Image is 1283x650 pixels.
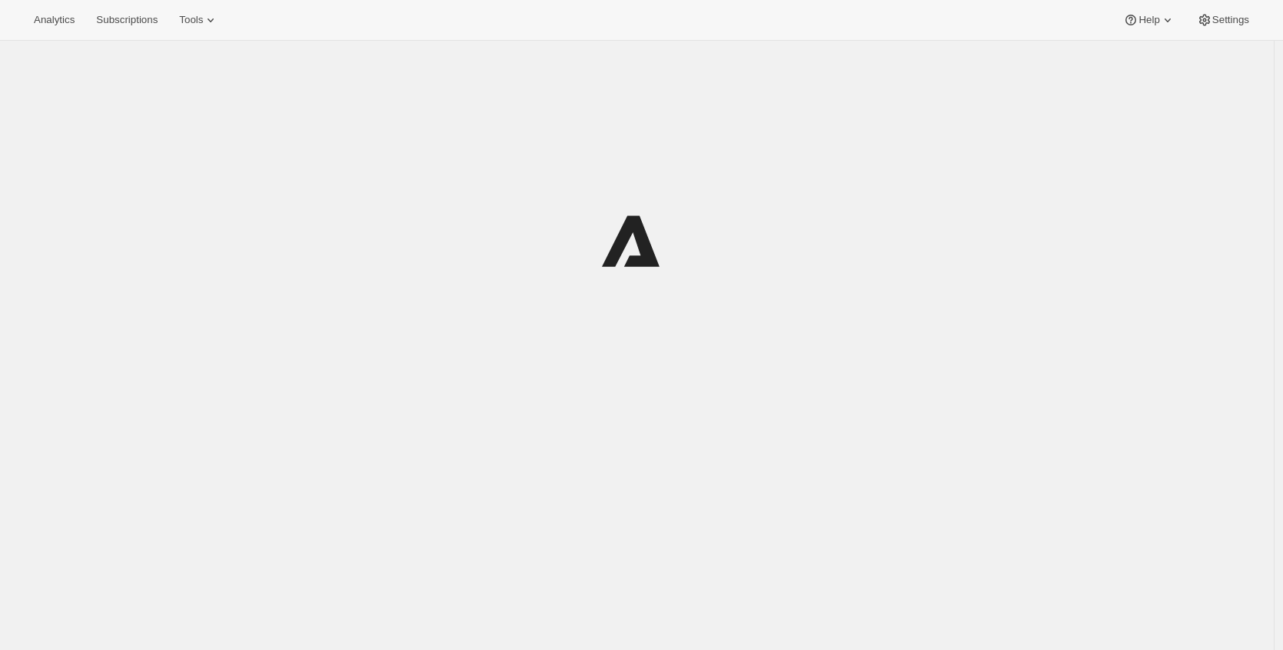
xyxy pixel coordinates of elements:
button: Tools [170,9,228,31]
span: Subscriptions [96,14,158,26]
span: Analytics [34,14,75,26]
button: Settings [1188,9,1258,31]
button: Help [1114,9,1184,31]
span: Help [1138,14,1159,26]
span: Settings [1212,14,1249,26]
button: Subscriptions [87,9,167,31]
button: Analytics [25,9,84,31]
span: Tools [179,14,203,26]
